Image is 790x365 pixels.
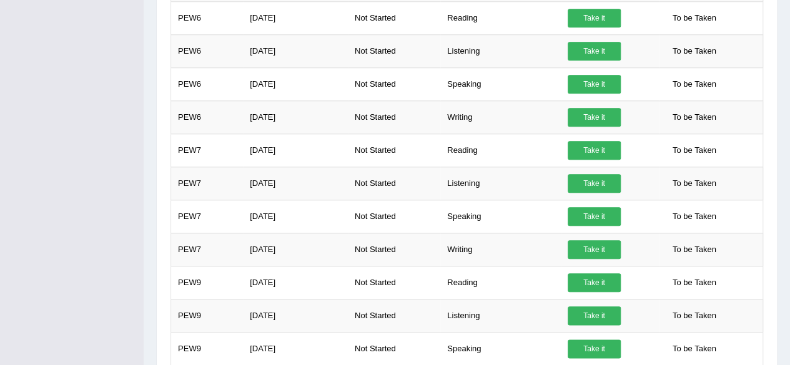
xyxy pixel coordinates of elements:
td: PEW9 [171,266,244,299]
td: Not Started [348,332,440,365]
a: Take it [568,141,621,160]
td: Speaking [440,67,561,100]
td: PEW7 [171,233,244,266]
td: Writing [440,233,561,266]
td: Not Started [348,233,440,266]
a: Take it [568,108,621,127]
td: Not Started [348,34,440,67]
td: Not Started [348,100,440,134]
td: PEW6 [171,100,244,134]
td: Not Started [348,167,440,200]
span: To be Taken [666,9,723,27]
span: To be Taken [666,306,723,325]
span: To be Taken [666,174,723,193]
td: [DATE] [243,100,348,134]
span: To be Taken [666,240,723,259]
span: To be Taken [666,108,723,127]
span: To be Taken [666,339,723,358]
td: [DATE] [243,67,348,100]
td: [DATE] [243,233,348,266]
td: Not Started [348,1,440,34]
td: Listening [440,34,561,67]
td: PEW7 [171,200,244,233]
span: To be Taken [666,42,723,61]
td: Not Started [348,200,440,233]
td: Speaking [440,332,561,365]
a: Take it [568,174,621,193]
td: PEW9 [171,299,244,332]
a: Take it [568,75,621,94]
td: Not Started [348,134,440,167]
td: PEW6 [171,67,244,100]
td: Reading [440,266,561,299]
a: Take it [568,9,621,27]
a: Take it [568,240,621,259]
span: To be Taken [666,273,723,292]
td: [DATE] [243,332,348,365]
td: Speaking [440,200,561,233]
span: To be Taken [666,75,723,94]
td: Listening [440,167,561,200]
span: To be Taken [666,141,723,160]
td: [DATE] [243,167,348,200]
td: Reading [440,134,561,167]
td: PEW7 [171,134,244,167]
a: Take it [568,42,621,61]
td: [DATE] [243,34,348,67]
td: PEW7 [171,167,244,200]
td: PEW6 [171,1,244,34]
td: PEW6 [171,34,244,67]
td: Not Started [348,266,440,299]
a: Take it [568,306,621,325]
td: Listening [440,299,561,332]
td: Reading [440,1,561,34]
td: [DATE] [243,266,348,299]
td: [DATE] [243,200,348,233]
a: Take it [568,339,621,358]
td: [DATE] [243,134,348,167]
td: Not Started [348,67,440,100]
span: To be Taken [666,207,723,226]
a: Take it [568,207,621,226]
td: [DATE] [243,299,348,332]
td: Writing [440,100,561,134]
td: [DATE] [243,1,348,34]
a: Take it [568,273,621,292]
td: PEW9 [171,332,244,365]
td: Not Started [348,299,440,332]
